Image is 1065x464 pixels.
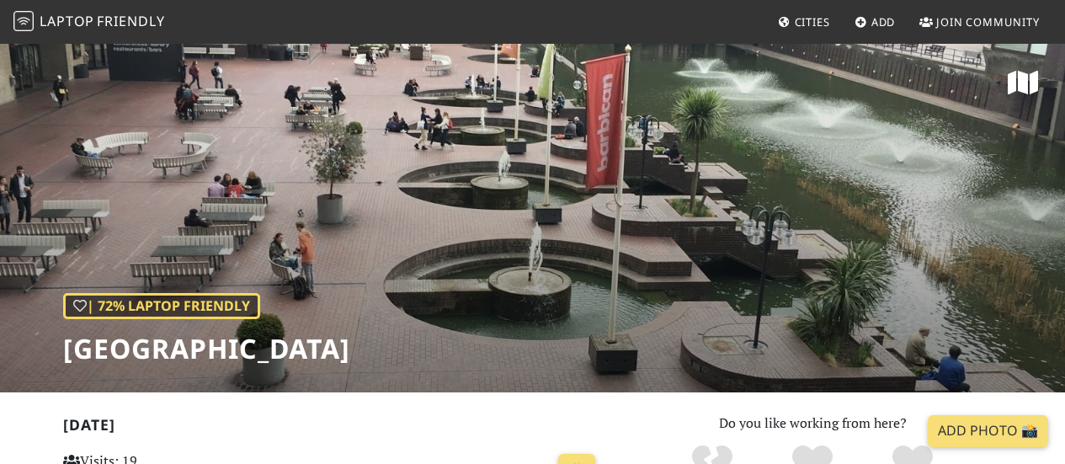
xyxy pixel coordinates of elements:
[936,14,1040,29] span: Join Community
[63,333,350,365] h1: [GEOGRAPHIC_DATA]
[13,11,34,31] img: LaptopFriendly
[771,7,837,37] a: Cities
[97,12,164,30] span: Friendly
[13,8,165,37] a: LaptopFriendly LaptopFriendly
[928,415,1048,447] a: Add Photo 📸
[63,416,603,440] h2: [DATE]
[795,14,830,29] span: Cities
[623,413,1003,435] p: Do you like working from here?
[848,7,903,37] a: Add
[63,293,260,320] div: | 72% Laptop Friendly
[40,12,94,30] span: Laptop
[871,14,896,29] span: Add
[913,7,1046,37] a: Join Community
